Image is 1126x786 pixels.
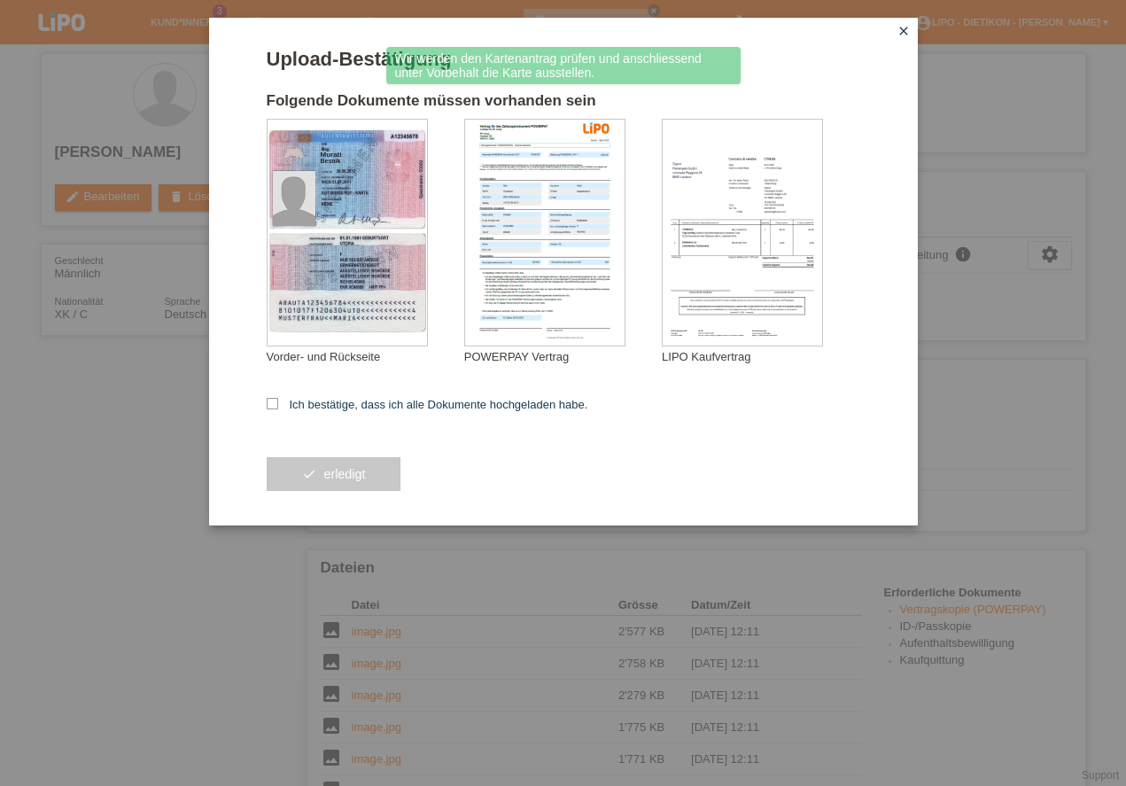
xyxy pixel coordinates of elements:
i: close [897,24,911,38]
a: close [892,22,915,43]
img: upload_document_confirmation_type_receipt_generic.png [663,120,822,346]
div: LIPO Kaufvertrag [662,350,859,363]
div: Wir werden den Kartenantrag prüfen und anschliessend unter Vorbehalt die Karte ausstellen. [386,47,741,84]
img: upload_document_confirmation_type_id_foreign_empty.png [268,120,427,346]
img: upload_document_confirmation_type_contract_kkg_whitelabel.png [465,120,625,346]
h2: Folgende Dokumente müssen vorhanden sein [267,92,860,119]
div: Besnik [321,158,409,164]
button: check erledigt [267,457,401,491]
img: foreign_id_photo_male.png [273,171,315,226]
span: erledigt [323,467,365,481]
label: Ich bestätige, dass ich alle Dokumente hochgeladen habe. [267,398,588,411]
i: check [302,467,316,481]
img: 39073_print.png [583,122,610,134]
div: Vorder- und Rückseite [267,350,464,363]
div: Murati [321,151,409,159]
div: POWERPAY Vertrag [464,350,662,363]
